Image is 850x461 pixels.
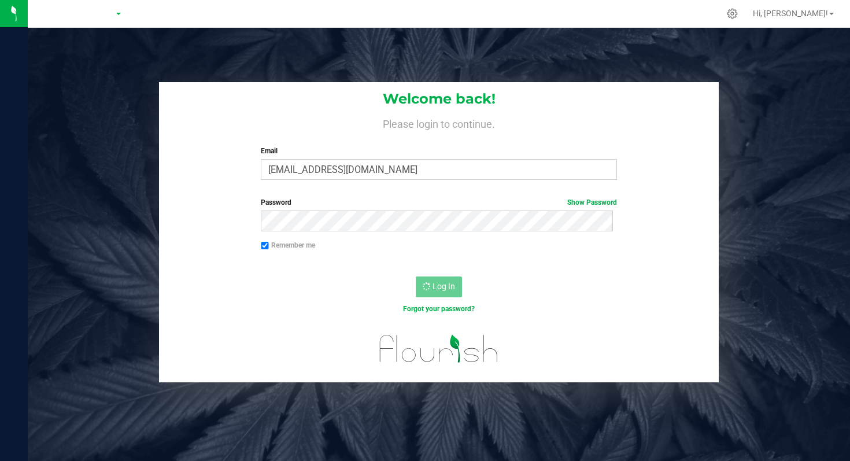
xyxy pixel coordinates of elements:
[369,326,509,371] img: flourish_logo.svg
[159,91,719,106] h1: Welcome back!
[261,146,616,156] label: Email
[725,8,740,19] div: Manage settings
[753,9,828,18] span: Hi, [PERSON_NAME]!
[261,240,315,250] label: Remember me
[416,276,462,297] button: Log In
[433,282,455,291] span: Log In
[261,198,291,206] span: Password
[261,242,269,250] input: Remember me
[159,116,719,130] h4: Please login to continue.
[403,305,475,313] a: Forgot your password?
[567,198,617,206] a: Show Password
